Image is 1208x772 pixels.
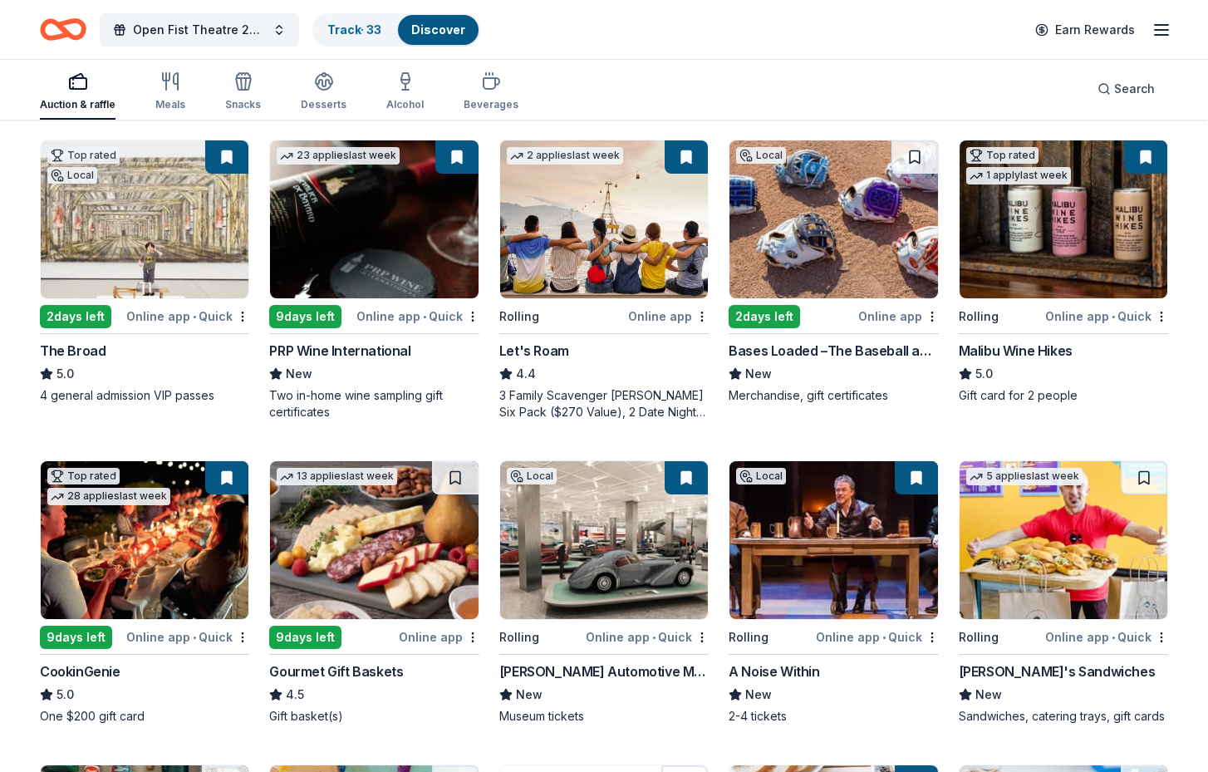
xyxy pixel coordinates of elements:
[269,140,479,420] a: Image for PRP Wine International23 applieslast week9days leftOnline app•QuickPRP Wine Internation...
[464,98,518,111] div: Beverages
[193,310,196,323] span: •
[286,685,304,705] span: 4.5
[277,147,400,165] div: 23 applies last week
[126,627,249,647] div: Online app Quick
[1084,72,1168,106] button: Search
[499,627,539,647] div: Rolling
[1112,631,1115,644] span: •
[270,461,478,619] img: Image for Gourmet Gift Baskets
[959,307,999,327] div: Rolling
[499,341,569,361] div: Let's Roam
[816,627,939,647] div: Online app Quick
[269,387,479,420] div: Two in-home wine sampling gift certificates
[40,140,249,404] a: Image for The BroadTop ratedLocal2days leftOnline app•QuickThe Broad5.04 general admission VIP pa...
[386,65,424,120] button: Alcohol
[40,98,115,111] div: Auction & raffle
[225,98,261,111] div: Snacks
[269,305,341,328] div: 9 days left
[729,305,800,328] div: 2 days left
[411,22,465,37] a: Discover
[386,98,424,111] div: Alcohol
[628,306,709,327] div: Online app
[966,147,1039,164] div: Top rated
[736,147,786,164] div: Local
[745,685,772,705] span: New
[126,306,249,327] div: Online app Quick
[966,167,1071,184] div: 1 apply last week
[1112,310,1115,323] span: •
[133,20,266,40] span: Open Fist Theatre 2025 Gala: A Night at the Museum
[301,98,346,111] div: Desserts
[47,167,97,184] div: Local
[959,661,1156,681] div: [PERSON_NAME]'s Sandwiches
[193,631,196,644] span: •
[41,140,248,298] img: Image for The Broad
[729,140,938,404] a: Image for Bases Loaded –The Baseball and Softball SuperstoreLocal2days leftOnline appBases Loaded...
[959,341,1073,361] div: Malibu Wine Hikes
[499,460,709,725] a: Image for Petersen Automotive MuseumLocalRollingOnline app•Quick[PERSON_NAME] Automotive MuseumNe...
[286,364,312,384] span: New
[40,387,249,404] div: 4 general admission VIP passes
[500,461,708,619] img: Image for Petersen Automotive Museum
[729,460,938,725] a: Image for A Noise WithinLocalRollingOnline app•QuickA Noise WithinNew2-4 tickets
[464,65,518,120] button: Beverages
[100,13,299,47] button: Open Fist Theatre 2025 Gala: A Night at the Museum
[40,65,115,120] button: Auction & raffle
[499,140,709,420] a: Image for Let's Roam2 applieslast weekRollingOnline appLet's Roam4.43 Family Scavenger [PERSON_NA...
[269,460,479,725] a: Image for Gourmet Gift Baskets13 applieslast week9days leftOnline appGourmet Gift Baskets4.5Gift ...
[40,661,120,681] div: CookinGenie
[882,631,886,644] span: •
[56,685,74,705] span: 5.0
[499,387,709,420] div: 3 Family Scavenger [PERSON_NAME] Six Pack ($270 Value), 2 Date Night Scavenger [PERSON_NAME] Two ...
[959,387,1168,404] div: Gift card for 2 people
[270,140,478,298] img: Image for PRP Wine International
[56,364,74,384] span: 5.0
[586,627,709,647] div: Online app Quick
[1045,306,1168,327] div: Online app Quick
[40,460,249,725] a: Image for CookinGenieTop rated28 applieslast week9days leftOnline app•QuickCookinGenie5.0One $200...
[277,468,397,485] div: 13 applies last week
[312,13,480,47] button: Track· 33Discover
[975,685,1002,705] span: New
[516,685,543,705] span: New
[327,22,381,37] a: Track· 33
[1114,79,1155,99] span: Search
[959,708,1168,725] div: Sandwiches, catering trays, gift cards
[959,460,1168,725] a: Image for Ike's Sandwiches5 applieslast weekRollingOnline app•Quick[PERSON_NAME]'s SandwichesNewS...
[500,140,708,298] img: Image for Let's Roam
[959,627,999,647] div: Rolling
[736,468,786,484] div: Local
[729,387,938,404] div: Merchandise, gift certificates
[960,140,1167,298] img: Image for Malibu Wine Hikes
[356,306,479,327] div: Online app Quick
[745,364,772,384] span: New
[40,305,111,328] div: 2 days left
[729,627,769,647] div: Rolling
[269,708,479,725] div: Gift basket(s)
[269,626,341,649] div: 9 days left
[729,461,937,619] img: Image for A Noise Within
[959,140,1168,404] a: Image for Malibu Wine HikesTop rated1 applylast weekRollingOnline app•QuickMalibu Wine Hikes5.0Gi...
[40,10,86,49] a: Home
[40,626,112,649] div: 9 days left
[301,65,346,120] button: Desserts
[423,310,426,323] span: •
[652,631,656,644] span: •
[47,147,120,164] div: Top rated
[507,147,623,165] div: 2 applies last week
[269,341,410,361] div: PRP Wine International
[1045,627,1168,647] div: Online app Quick
[1025,15,1145,45] a: Earn Rewards
[269,661,403,681] div: Gourmet Gift Baskets
[975,364,993,384] span: 5.0
[47,488,170,505] div: 28 applies last week
[155,65,185,120] button: Meals
[499,708,709,725] div: Museum tickets
[40,341,106,361] div: The Broad
[516,364,536,384] span: 4.4
[507,468,557,484] div: Local
[41,461,248,619] img: Image for CookinGenie
[966,468,1083,485] div: 5 applies last week
[499,307,539,327] div: Rolling
[47,468,120,484] div: Top rated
